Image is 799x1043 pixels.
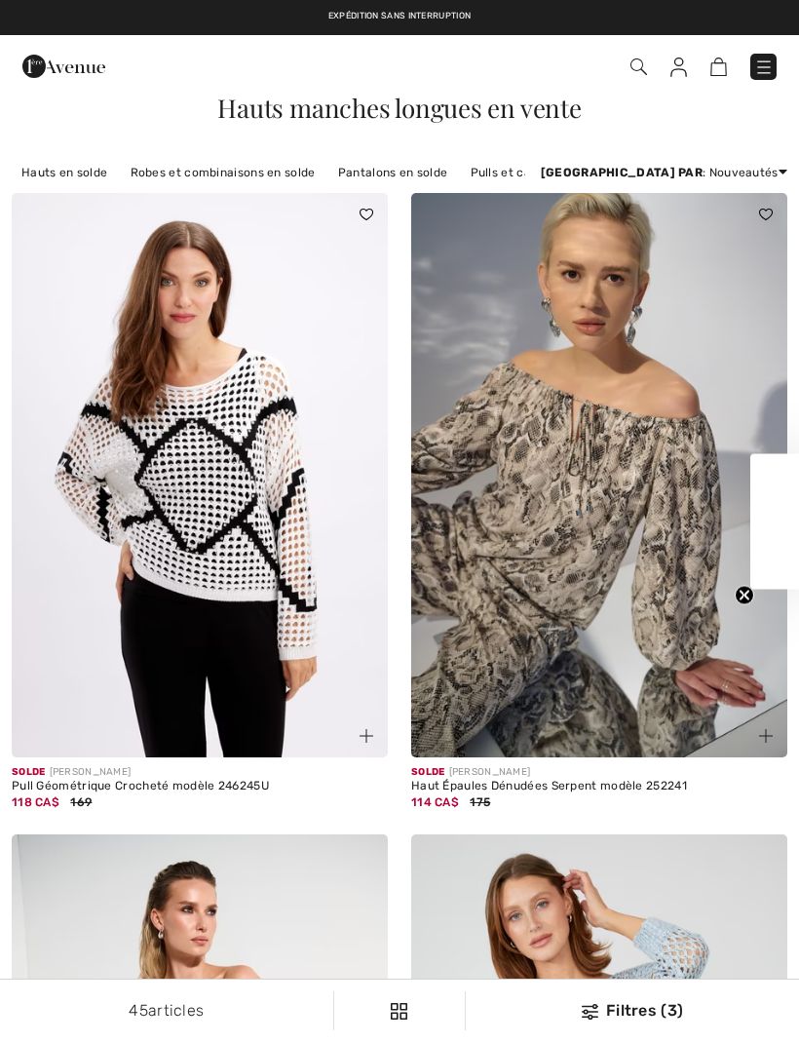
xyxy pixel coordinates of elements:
[411,765,787,780] div: [PERSON_NAME]
[461,160,635,185] a: Pulls et cardigans en solde
[750,454,799,590] div: Close teaser
[12,780,388,793] div: Pull Géométrique Crocheté modèle 246245U
[129,1001,148,1020] span: 45
[12,160,117,185] a: Hauts en solde
[12,766,46,778] span: Solde
[541,166,703,179] strong: [GEOGRAPHIC_DATA] par
[630,58,647,75] img: Recherche
[411,780,787,793] div: Haut Épaules Dénudées Serpent modèle 252241
[391,1003,407,1020] img: Filtres
[470,795,490,809] span: 175
[735,586,754,605] button: Close teaser
[759,729,773,743] img: plus_v2.svg
[22,56,105,74] a: 1ère Avenue
[217,91,581,125] span: Hauts manches longues en vente
[12,193,388,757] img: Pull Géométrique Crocheté modèle 246245U. Blanc/Noir
[411,193,787,757] img: Haut Épaules Dénudées Serpent modèle 252241. Beige/multi
[411,766,445,778] span: Solde
[541,164,787,181] div: : Nouveautés
[710,58,727,76] img: Panier d'achat
[670,58,687,77] img: Mes infos
[70,795,92,809] span: 169
[12,765,388,780] div: [PERSON_NAME]
[328,160,457,185] a: Pantalons en solde
[759,209,773,220] img: heart_black_full.svg
[411,795,459,809] span: 114 CA$
[22,47,105,86] img: 1ère Avenue
[121,160,325,185] a: Robes et combinaisons en solde
[360,729,373,743] img: plus_v2.svg
[754,58,774,77] img: Menu
[360,209,373,220] img: heart_black_full.svg
[12,795,59,809] span: 118 CA$
[477,999,787,1023] div: Filtres (3)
